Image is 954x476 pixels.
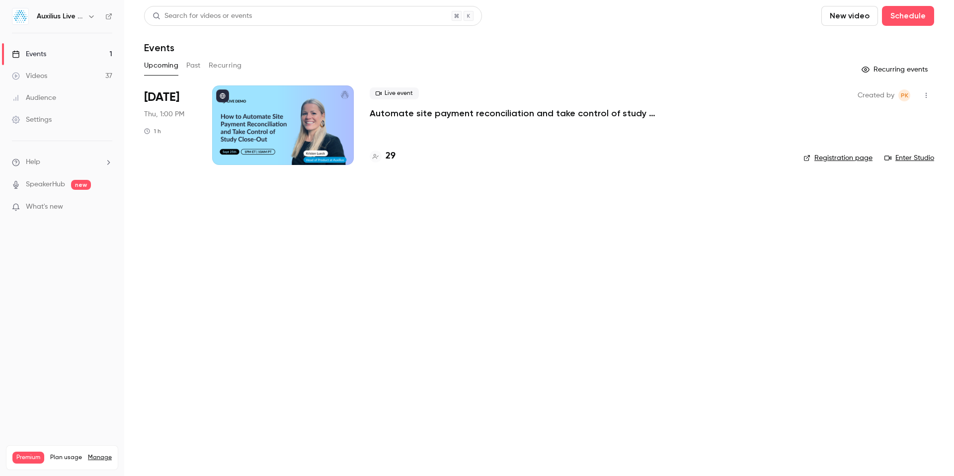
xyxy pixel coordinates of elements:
div: Audience [12,93,56,103]
span: [DATE] [144,89,179,105]
a: 29 [370,150,396,163]
span: Help [26,157,40,167]
a: SpeakerHub [26,179,65,190]
span: Premium [12,452,44,464]
button: New video [821,6,878,26]
div: 1 h [144,127,161,135]
span: new [71,180,91,190]
a: Enter Studio [884,153,934,163]
h4: 29 [386,150,396,163]
span: Thu, 1:00 PM [144,109,184,119]
h1: Events [144,42,174,54]
button: Recurring events [857,62,934,78]
a: Automate site payment reconciliation and take control of study close-out [370,107,668,119]
button: Past [186,58,201,74]
span: Plan usage [50,454,82,462]
img: Auxilius Live Sessions [12,8,28,24]
div: Settings [12,115,52,125]
li: help-dropdown-opener [12,157,112,167]
div: Sep 25 Thu, 1:00 PM (America/New York) [144,85,196,165]
span: PK [901,89,908,101]
a: Manage [88,454,112,462]
iframe: Noticeable Trigger [100,203,112,212]
button: Upcoming [144,58,178,74]
div: Events [12,49,46,59]
span: Live event [370,87,419,99]
button: Schedule [882,6,934,26]
div: Videos [12,71,47,81]
a: Registration page [803,153,873,163]
span: Peter Kinchley [898,89,910,101]
span: What's new [26,202,63,212]
span: Created by [858,89,894,101]
button: Recurring [209,58,242,74]
div: Search for videos or events [153,11,252,21]
h6: Auxilius Live Sessions [37,11,83,21]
